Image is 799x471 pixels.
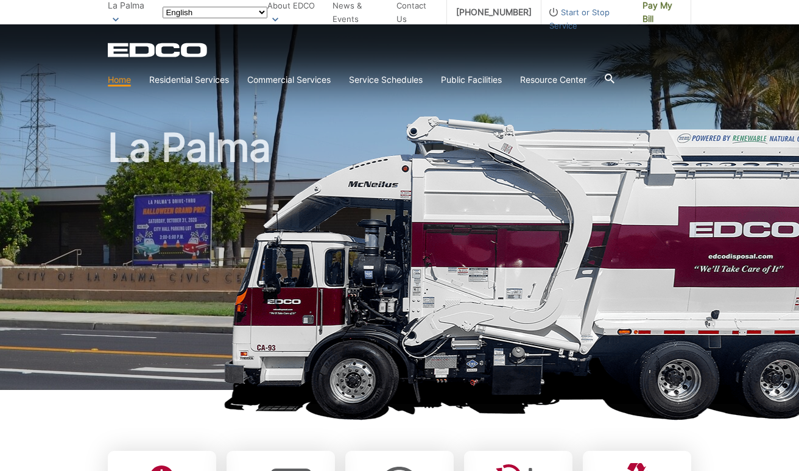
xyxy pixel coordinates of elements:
[247,73,331,87] a: Commercial Services
[108,128,691,395] h1: La Palma
[349,73,423,87] a: Service Schedules
[163,7,267,18] select: Select a language
[108,73,131,87] a: Home
[441,73,502,87] a: Public Facilities
[149,73,229,87] a: Residential Services
[520,73,586,87] a: Resource Center
[108,43,209,57] a: EDCD logo. Return to the homepage.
